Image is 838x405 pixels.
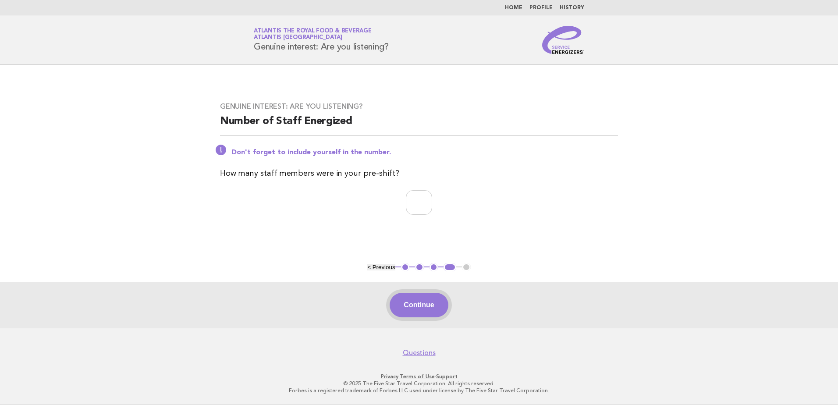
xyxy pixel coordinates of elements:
[151,373,687,380] p: · ·
[367,264,395,270] button: < Previous
[401,263,410,272] button: 1
[505,5,522,11] a: Home
[436,373,458,380] a: Support
[390,293,448,317] button: Continue
[444,263,456,272] button: 4
[403,348,436,357] a: Questions
[400,373,435,380] a: Terms of Use
[542,26,584,54] img: Service Energizers
[220,167,618,180] p: How many staff members were in your pre-shift?
[560,5,584,11] a: History
[151,387,687,394] p: Forbes is a registered trademark of Forbes LLC used under license by The Five Star Travel Corpora...
[430,263,438,272] button: 3
[220,102,618,111] h3: Genuine interest: Are you listening?
[220,114,618,136] h2: Number of Staff Energized
[254,28,389,51] h1: Genuine interest: Are you listening?
[231,148,618,157] p: Don't forget to include yourself in the number.
[254,28,372,40] a: Atlantis the Royal Food & BeverageAtlantis [GEOGRAPHIC_DATA]
[254,35,342,41] span: Atlantis [GEOGRAPHIC_DATA]
[529,5,553,11] a: Profile
[381,373,398,380] a: Privacy
[151,380,687,387] p: © 2025 The Five Star Travel Corporation. All rights reserved.
[415,263,424,272] button: 2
